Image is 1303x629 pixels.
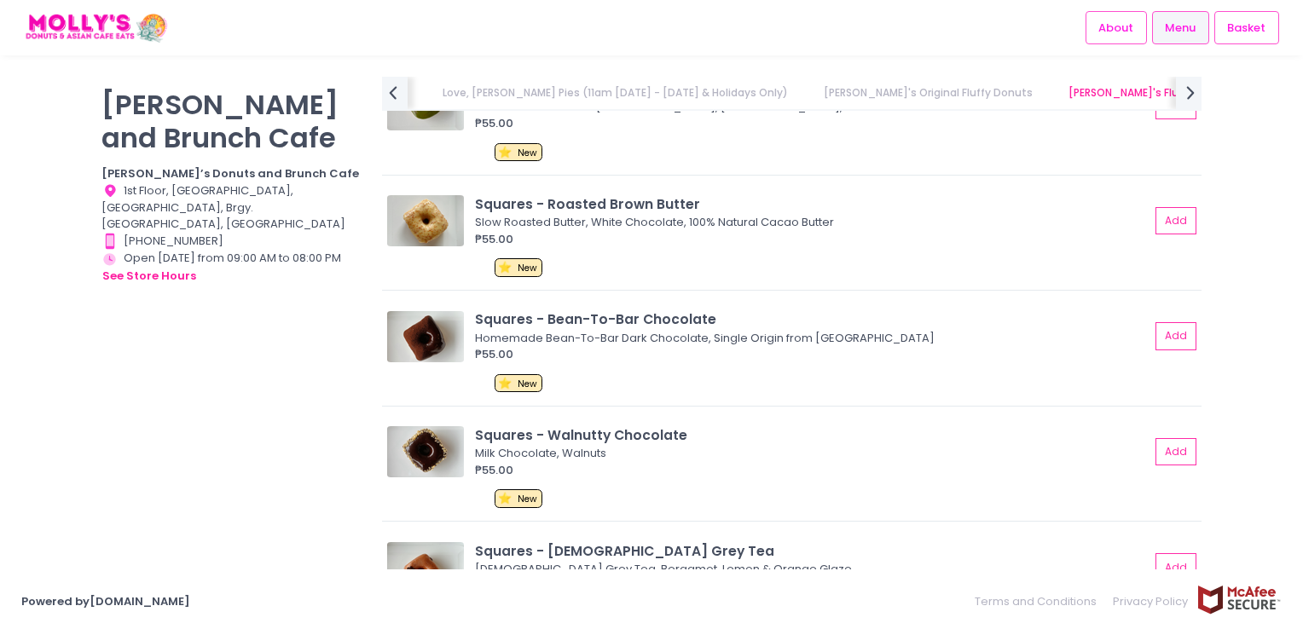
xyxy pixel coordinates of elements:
a: Love, [PERSON_NAME] Pies (11am [DATE] - [DATE] & Holidays Only) [426,77,804,109]
div: Slow Roasted Butter, White Chocolate, 100% Natural Cacao Butter [475,214,1144,231]
a: Powered by[DOMAIN_NAME] [21,593,190,609]
img: Squares - Walnutty Chocolate [387,426,464,477]
a: Menu [1152,11,1209,43]
div: ₱55.00 [475,231,1150,248]
a: Privacy Policy [1105,585,1197,618]
img: mcafee-secure [1196,585,1282,615]
a: Terms and Conditions [975,585,1105,618]
div: 1st Floor, [GEOGRAPHIC_DATA], [GEOGRAPHIC_DATA], Brgy. [GEOGRAPHIC_DATA], [GEOGRAPHIC_DATA] [101,182,361,233]
div: Homemade Bean-To-Bar Dark Chocolate, Single Origin from [GEOGRAPHIC_DATA] [475,330,1144,347]
img: logo [21,13,171,43]
span: New [518,147,537,159]
div: Squares - Walnutty Chocolate [475,425,1150,445]
button: see store hours [101,267,197,286]
div: [DEMOGRAPHIC_DATA] Grey Tea, Bergamot, Lemon & Orange Glaze [475,561,1144,578]
span: Menu [1165,20,1196,37]
a: About [1086,11,1147,43]
button: Add [1155,553,1196,581]
div: Milk Chocolate, Walnuts [475,445,1144,462]
button: Add [1155,438,1196,466]
button: Add [1155,322,1196,350]
img: Squares - Lady Grey Tea [387,542,464,593]
button: Add [1155,207,1196,235]
span: New [518,378,537,390]
span: About [1098,20,1133,37]
div: Squares - Roasted Brown Butter [475,194,1150,214]
div: ₱55.00 [475,115,1150,132]
img: Squares - Bean-To-Bar Chocolate [387,311,464,362]
a: [PERSON_NAME]'s Original Fluffy Donuts [807,77,1049,109]
b: [PERSON_NAME]’s Donuts and Brunch Cafe [101,165,359,182]
span: ⭐ [498,490,512,506]
p: [PERSON_NAME] and Brunch Cafe [101,88,361,154]
span: New [518,262,537,274]
div: ₱55.00 [475,462,1150,479]
div: Open [DATE] from 09:00 AM to 08:00 PM [101,250,361,286]
div: Squares - Bean-To-Bar Chocolate [475,309,1150,329]
div: ₱55.00 [475,346,1150,363]
span: New [518,493,537,505]
span: Basket [1227,20,1265,37]
span: ⭐ [498,259,512,275]
div: [PHONE_NUMBER] [101,233,361,250]
span: ⭐ [498,144,512,160]
img: Squares - Roasted Brown Butter [387,195,464,246]
span: ⭐ [498,375,512,391]
div: Squares - [DEMOGRAPHIC_DATA] Grey Tea [475,541,1150,561]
